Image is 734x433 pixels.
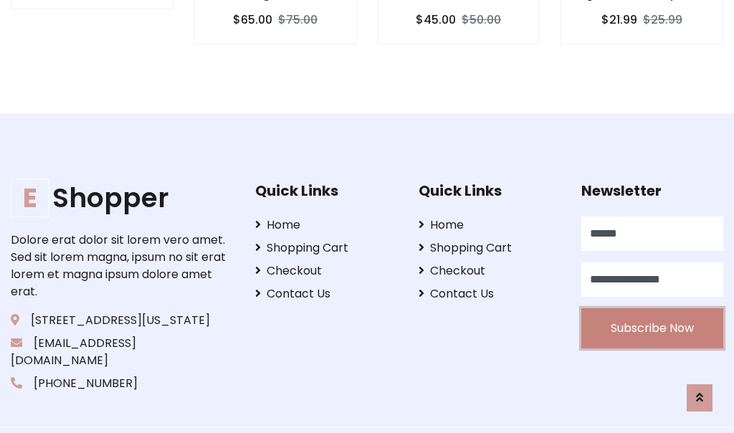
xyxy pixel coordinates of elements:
p: [EMAIL_ADDRESS][DOMAIN_NAME] [11,335,233,369]
h6: $45.00 [416,13,456,27]
a: Checkout [419,262,561,280]
a: Shopping Cart [255,239,397,257]
a: Home [419,217,561,234]
span: E [11,179,49,217]
p: Dolore erat dolor sit lorem vero amet. Sed sit lorem magna, ipsum no sit erat lorem et magna ipsu... [11,232,233,300]
a: Contact Us [255,285,397,303]
a: Shopping Cart [419,239,561,257]
del: $25.99 [643,11,682,28]
a: EShopper [11,182,233,214]
h5: Quick Links [255,182,397,199]
del: $50.00 [462,11,501,28]
p: [PHONE_NUMBER] [11,375,233,392]
p: [STREET_ADDRESS][US_STATE] [11,312,233,329]
h1: Shopper [11,182,233,214]
del: $75.00 [278,11,318,28]
h6: $21.99 [601,13,637,27]
a: Contact Us [419,285,561,303]
h5: Quick Links [419,182,561,199]
button: Subscribe Now [581,308,723,348]
a: Home [255,217,397,234]
a: Checkout [255,262,397,280]
h5: Newsletter [581,182,723,199]
h6: $65.00 [233,13,272,27]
